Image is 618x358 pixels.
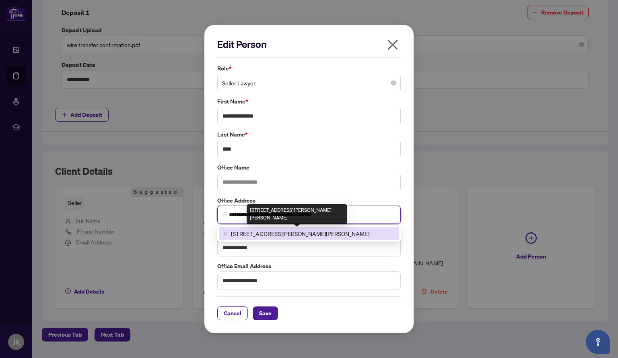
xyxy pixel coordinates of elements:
span: close [386,38,399,51]
label: Last Name [217,130,401,139]
label: Office Name [217,163,401,172]
span: close-circle [391,81,396,85]
button: Open asap [586,330,610,354]
label: First Name [217,97,401,106]
span: Seller Lawyer [222,75,396,91]
label: Role [217,64,401,73]
label: Office Email Address [217,262,401,271]
span: [STREET_ADDRESS][PERSON_NAME][PERSON_NAME] [231,229,369,238]
button: Save [253,306,278,320]
h2: Edit Person [217,38,401,51]
label: Office Address [217,196,401,205]
button: Cancel [217,306,248,320]
span: Cancel [224,307,241,320]
img: search_icon [222,212,227,217]
div: [STREET_ADDRESS][PERSON_NAME][PERSON_NAME] [247,204,347,224]
span: Save [259,307,272,320]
